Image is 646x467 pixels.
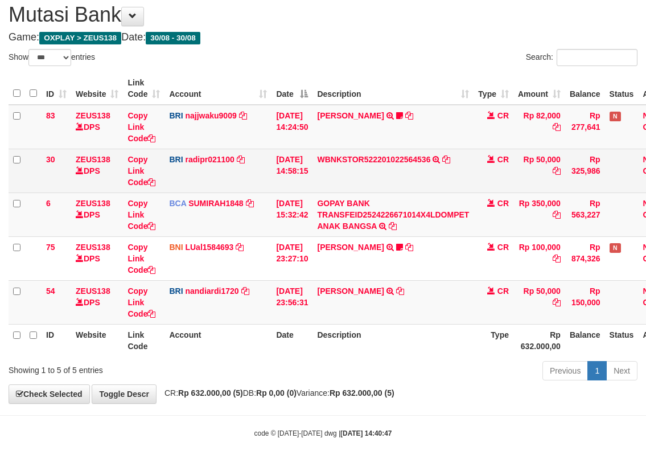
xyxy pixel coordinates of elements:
a: Previous [542,361,588,380]
td: [DATE] 14:58:15 [271,149,312,192]
a: najjwaku9009 [185,111,236,120]
th: ID [42,324,71,357]
a: Copy GOPAY BANK TRANSFEID2524226671014X4LDOMPET ANAK BANGSA to clipboard [389,222,397,231]
th: Account [164,324,271,357]
span: BNI [169,243,183,252]
td: [DATE] 15:32:42 [271,192,312,236]
td: Rp 563,227 [565,192,605,236]
td: Rp 277,641 [565,105,605,149]
th: Type: activate to sort column ascending [474,72,513,105]
span: CR: DB: Variance: [159,388,394,398]
th: Status [605,72,639,105]
td: Rp 325,986 [565,149,605,192]
th: Account: activate to sort column ascending [164,72,271,105]
label: Show entries [9,49,95,66]
th: Website [71,324,123,357]
td: DPS [71,149,123,192]
a: Copy Rp 350,000 to clipboard [553,210,561,219]
a: radipr021100 [185,155,234,164]
th: Date: activate to sort column descending [271,72,312,105]
a: Copy Link Code [127,286,155,318]
a: [PERSON_NAME] [317,111,384,120]
label: Search: [526,49,637,66]
span: 75 [46,243,55,252]
th: Type [474,324,513,357]
th: Description [312,324,474,357]
a: ZEUS138 [76,111,110,120]
span: 83 [46,111,55,120]
th: Status [605,324,639,357]
a: [PERSON_NAME] [317,243,384,252]
a: LUal1584693 [185,243,233,252]
span: CR [497,155,509,164]
strong: [DATE] 14:40:47 [340,429,392,437]
a: Copy Rp 50,000 to clipboard [553,166,561,175]
a: Copy najjwaku9009 to clipboard [239,111,247,120]
td: [DATE] 14:24:50 [271,105,312,149]
span: Has Note [610,112,621,121]
h1: Mutasi Bank [9,3,637,26]
a: ZEUS138 [76,199,110,208]
span: 30/08 - 30/08 [146,32,200,44]
th: Date [271,324,312,357]
a: Copy Link Code [127,111,155,143]
span: 6 [46,199,51,208]
a: Copy SUMIRAH1848 to clipboard [246,199,254,208]
span: BRI [169,111,183,120]
input: Search: [557,49,637,66]
span: BRI [169,286,183,296]
a: Copy Link Code [127,199,155,231]
td: [DATE] 23:27:10 [271,236,312,280]
td: Rp 82,000 [513,105,565,149]
td: Rp 100,000 [513,236,565,280]
h4: Game: Date: [9,32,637,43]
div: Showing 1 to 5 of 5 entries [9,360,261,376]
th: Website: activate to sort column ascending [71,72,123,105]
td: Rp 874,326 [565,236,605,280]
td: DPS [71,105,123,149]
th: Rp 632.000,00 [513,324,565,357]
strong: Rp 632.000,00 (5) [178,388,243,398]
td: DPS [71,192,123,236]
th: Balance [565,72,605,105]
a: Copy radipr021100 to clipboard [237,155,245,164]
a: Next [606,361,637,380]
strong: Rp 632.000,00 (5) [330,388,394,398]
a: Copy Rp 82,000 to clipboard [553,122,561,132]
span: CR [497,243,509,252]
a: 1 [587,361,607,380]
th: ID: activate to sort column ascending [42,72,71,105]
span: 54 [46,286,55,296]
a: Copy WBNKSTOR522201022564536 to clipboard [442,155,450,164]
strong: Rp 0,00 (0) [256,388,297,398]
a: ZEUS138 [76,286,110,296]
span: CR [497,111,509,120]
td: DPS [71,280,123,324]
th: Link Code [123,324,164,357]
span: OXPLAY > ZEUS138 [39,32,121,44]
a: Copy nandiardi1720 to clipboard [241,286,249,296]
th: Balance [565,324,605,357]
span: BRI [169,155,183,164]
span: CR [497,286,509,296]
a: SUMIRAH1848 [188,199,243,208]
span: BCA [169,199,186,208]
td: Rp 150,000 [565,280,605,324]
a: Copy Rp 100,000 to clipboard [553,254,561,263]
a: Toggle Descr [92,384,157,404]
span: Has Note [610,243,621,253]
td: Rp 50,000 [513,280,565,324]
a: Copy Rp 50,000 to clipboard [553,298,561,307]
a: ZEUS138 [76,243,110,252]
a: GOPAY BANK TRANSFEID2524226671014X4LDOMPET ANAK BANGSA [317,199,469,231]
a: nandiardi1720 [185,286,238,296]
td: DPS [71,236,123,280]
a: Copy LUal1584693 to clipboard [236,243,244,252]
span: CR [497,199,509,208]
td: [DATE] 23:56:31 [271,280,312,324]
a: Copy Link Code [127,243,155,275]
th: Description: activate to sort column ascending [312,72,474,105]
select: Showentries [28,49,71,66]
a: WBNKSTOR522201022564536 [317,155,430,164]
span: 30 [46,155,55,164]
